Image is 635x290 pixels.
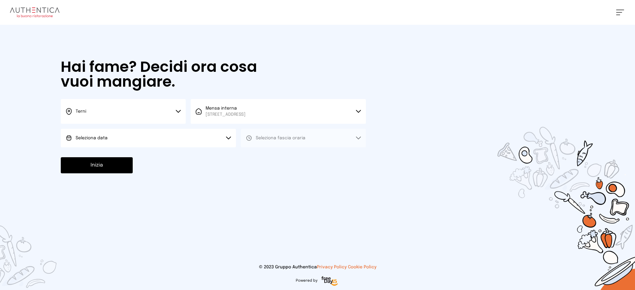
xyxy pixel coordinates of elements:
span: Terni [76,109,86,114]
h1: Hai fame? Decidi ora cosa vuoi mangiare. [61,59,290,89]
span: Powered by [296,278,317,283]
button: Inizia [61,157,133,173]
img: logo-freeday.3e08031.png [320,275,340,288]
button: Mensa interna[STREET_ADDRESS] [191,99,366,124]
a: Cookie Policy [348,265,376,269]
span: Mensa interna [206,105,246,118]
button: Seleziona fascia oraria [241,129,366,147]
a: Privacy Policy [317,265,347,269]
img: sticker-selezione-mensa.70a28f7.png [461,91,635,290]
span: [STREET_ADDRESS] [206,111,246,118]
span: Seleziona data [76,136,108,140]
p: © 2023 Gruppo Authentica [10,264,625,270]
button: Seleziona data [61,129,236,147]
img: logo.8f33a47.png [10,7,60,17]
button: Terni [61,99,186,124]
span: Seleziona fascia oraria [256,136,305,140]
